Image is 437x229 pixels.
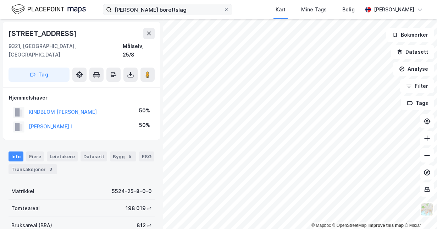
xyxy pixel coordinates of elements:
[112,187,152,196] div: 5524-25-8-0-0
[126,153,133,160] div: 5
[301,5,327,14] div: Mine Tags
[47,151,78,161] div: Leietakere
[9,42,123,59] div: 9321, [GEOGRAPHIC_DATA], [GEOGRAPHIC_DATA]
[386,28,434,42] button: Bokmerker
[401,96,434,110] button: Tags
[402,195,437,229] iframe: Chat Widget
[139,106,150,115] div: 50%
[9,68,70,82] button: Tag
[81,151,107,161] div: Datasett
[391,45,434,59] button: Datasett
[402,195,437,229] div: Kontrollprogram for chat
[369,223,404,228] a: Improve this map
[139,151,154,161] div: ESG
[112,4,223,15] input: Søk på adresse, matrikkel, gårdeiere, leietakere eller personer
[11,187,34,196] div: Matrikkel
[342,5,355,14] div: Bolig
[276,5,286,14] div: Kart
[9,94,154,102] div: Hjemmelshaver
[139,121,150,129] div: 50%
[311,223,331,228] a: Mapbox
[47,166,54,173] div: 3
[393,62,434,76] button: Analyse
[9,28,78,39] div: [STREET_ADDRESS]
[11,3,86,16] img: logo.f888ab2527a4732fd821a326f86c7f29.svg
[11,204,40,213] div: Tomteareal
[332,223,367,228] a: OpenStreetMap
[400,79,434,93] button: Filter
[110,151,136,161] div: Bygg
[374,5,414,14] div: [PERSON_NAME]
[9,151,23,161] div: Info
[26,151,44,161] div: Eiere
[126,204,152,213] div: 198 019 ㎡
[123,42,155,59] div: Målselv, 25/8
[9,164,57,174] div: Transaksjoner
